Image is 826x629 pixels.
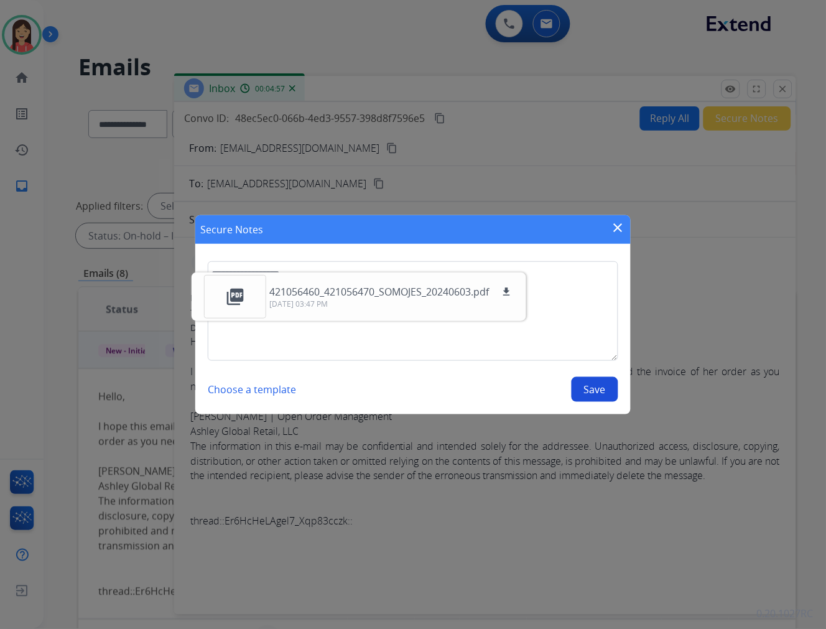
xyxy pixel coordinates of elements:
[757,607,814,622] p: 0.20.1027RC
[611,220,626,235] mat-icon: close
[269,284,489,299] p: 421056460_421056470_SOMOJES_20240603.pdf
[572,377,618,402] button: Save
[269,299,514,309] p: [DATE] 03:47 PM
[200,222,263,237] h1: Secure Notes
[501,286,512,297] mat-icon: download
[225,287,245,307] mat-icon: picture_as_pdf
[208,377,296,402] button: Choose a template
